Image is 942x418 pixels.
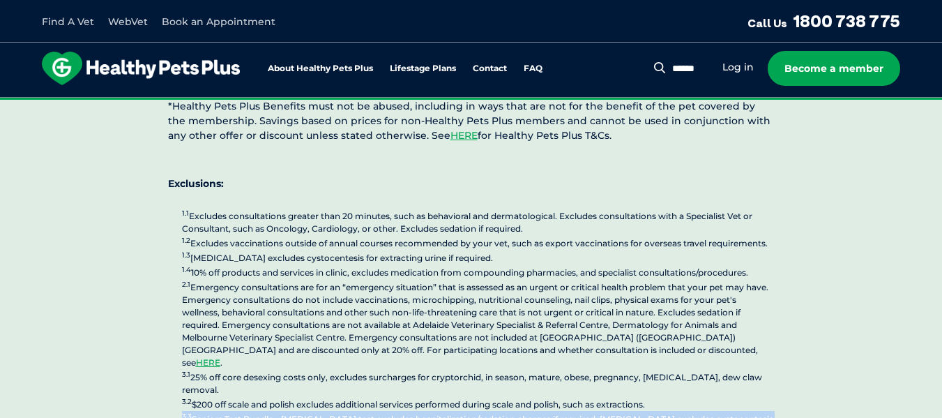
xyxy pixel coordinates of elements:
[182,251,190,260] sup: 1.3
[162,15,275,28] a: Book an Appointment
[182,265,191,274] sup: 1.4
[182,209,189,218] sup: 1.1
[722,61,754,74] a: Log in
[42,15,94,28] a: Find A Vet
[747,10,900,31] a: Call Us1800 738 775
[268,64,373,73] a: About Healthy Pets Plus
[182,280,190,289] sup: 2.1
[768,51,900,86] a: Become a member
[211,98,731,110] span: Proactive, preventative wellness program designed to keep your pet healthier and happier for longer
[42,52,240,85] img: hpp-logo
[196,357,220,368] a: HERE
[168,177,224,190] strong: Exclusions:
[182,397,192,406] sup: 3.2
[450,129,478,142] a: HERE
[747,16,787,30] span: Call Us
[168,99,775,143] p: *Healthy Pets Plus Benefits must not be abused, including in ways that are not for the benefit of...
[651,61,669,75] button: Search
[524,64,542,73] a: FAQ
[108,15,148,28] a: WebVet
[390,64,456,73] a: Lifestage Plans
[182,236,190,245] sup: 1.2
[182,370,190,379] sup: 3.1
[473,64,507,73] a: Contact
